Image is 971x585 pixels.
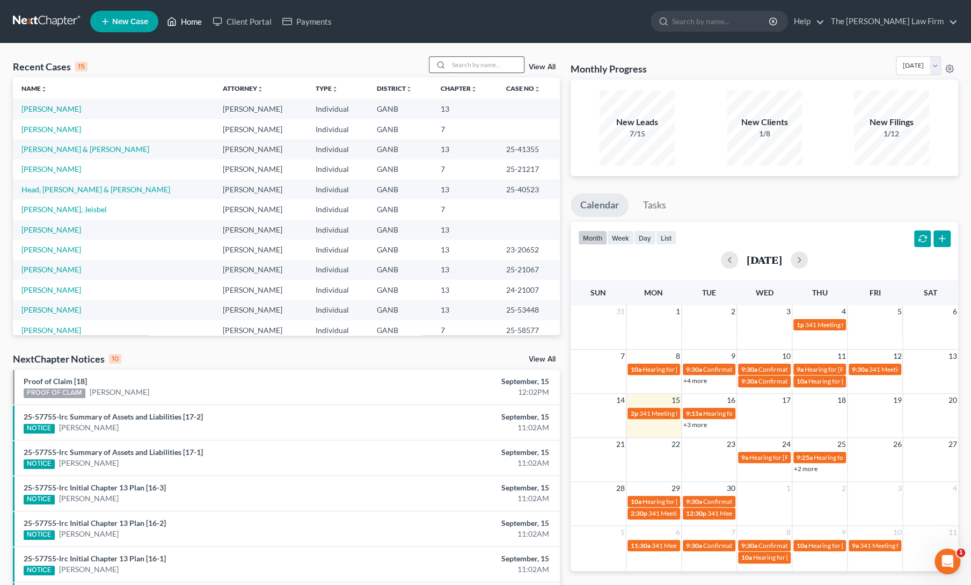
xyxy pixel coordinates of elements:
[497,260,559,280] td: 25-21067
[607,230,634,245] button: week
[432,179,497,199] td: 13
[307,320,368,340] td: Individual
[892,526,902,539] span: 10
[841,482,847,495] span: 2
[214,119,307,139] td: [PERSON_NAME]
[656,230,676,245] button: list
[683,377,707,385] a: +4 more
[615,438,626,451] span: 21
[702,288,716,297] span: Tue
[781,438,792,451] span: 24
[841,526,847,539] span: 9
[307,220,368,240] td: Individual
[797,541,807,550] span: 10a
[449,57,524,73] input: Search by name...
[643,497,726,505] span: Hearing for [PERSON_NAME]
[207,12,277,31] a: Client Portal
[726,394,736,407] span: 16
[854,116,929,128] div: New Filings
[615,305,626,318] span: 31
[214,199,307,219] td: [PERSON_NAME]
[534,86,540,92] i: unfold_more
[307,300,368,320] td: Individual
[75,62,87,71] div: 15
[741,377,757,385] span: 9:30a
[432,220,497,240] td: 13
[947,526,958,539] span: 11
[59,422,119,433] a: [PERSON_NAME]
[814,453,897,461] span: Hearing for [PERSON_NAME]
[497,320,559,340] td: 25-58577
[368,119,432,139] td: GANB
[652,541,805,550] span: 341 Meeting for [PERSON_NAME] & [PERSON_NAME]
[703,497,826,505] span: Confirmation Hearing for [PERSON_NAME]
[935,548,960,574] iframe: Intercom live chat
[406,86,412,92] i: unfold_more
[24,412,203,421] a: 25-57755-lrc Summary of Assets and Liabilities [17-2]
[675,526,681,539] span: 6
[631,509,647,517] span: 2:30p
[41,86,47,92] i: unfold_more
[24,424,55,434] div: NOTICE
[600,128,675,139] div: 7/15
[615,394,626,407] span: 14
[758,377,938,385] span: Confirmation Hearing for [PERSON_NAME] & [PERSON_NAME]
[785,482,792,495] span: 1
[432,300,497,320] td: 13
[59,529,119,539] a: [PERSON_NAME]
[21,305,81,314] a: [PERSON_NAME]
[529,356,556,363] a: View All
[307,199,368,219] td: Individual
[24,483,166,492] a: 25-57755-lrc Initial Chapter 13 Plan [16-3]
[381,518,549,529] div: September, 15
[497,160,559,179] td: 25-21217
[24,388,85,398] div: PROOF OF CLAIM
[307,139,368,159] td: Individual
[797,321,804,329] span: 1p
[794,465,817,473] a: +2 more
[860,541,957,550] span: 341 Meeting for [PERSON_NAME]
[307,179,368,199] td: Individual
[432,119,497,139] td: 7
[24,447,203,457] a: 25-57755-lrc Summary of Assets and Liabilities [17-1]
[741,541,757,550] span: 9:30a
[870,288,881,297] span: Fri
[21,104,81,113] a: [PERSON_NAME]
[805,321,902,329] span: 341 Meeting for [PERSON_NAME]
[432,160,497,179] td: 7
[381,564,549,575] div: 11:02AM
[789,12,824,31] a: Help
[727,116,802,128] div: New Clients
[59,493,119,504] a: [PERSON_NAME]
[21,326,81,335] a: [PERSON_NAME]
[497,139,559,159] td: 25-41355
[727,128,802,139] div: 1/8
[703,541,826,550] span: Confirmation Hearing for [PERSON_NAME]
[755,288,773,297] span: Wed
[675,305,681,318] span: 1
[257,86,264,92] i: unfold_more
[21,225,81,234] a: [PERSON_NAME]
[13,60,87,73] div: Recent Cases
[24,554,166,563] a: 25-57755-lrc Initial Chapter 13 Plan [16-1]
[432,280,497,300] td: 13
[947,350,958,363] span: 13
[21,145,149,154] a: [PERSON_NAME] & [PERSON_NAME]
[686,365,702,373] span: 9:30a
[381,447,549,458] div: September, 15
[307,240,368,259] td: Individual
[686,497,702,505] span: 9:30a
[24,518,166,528] a: 25-57755-lrc Initial Chapter 13 Plan [16-2]
[381,553,549,564] div: September, 15
[730,350,736,363] span: 9
[214,260,307,280] td: [PERSON_NAME]
[441,84,477,92] a: Chapterunfold_more
[381,493,549,504] div: 11:02AM
[703,409,787,417] span: Hearing for [PERSON_NAME]
[90,387,149,398] a: [PERSON_NAME]
[307,99,368,119] td: Individual
[368,240,432,259] td: GANB
[797,365,804,373] span: 9a
[808,541,892,550] span: Hearing for [PERSON_NAME]
[432,199,497,219] td: 7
